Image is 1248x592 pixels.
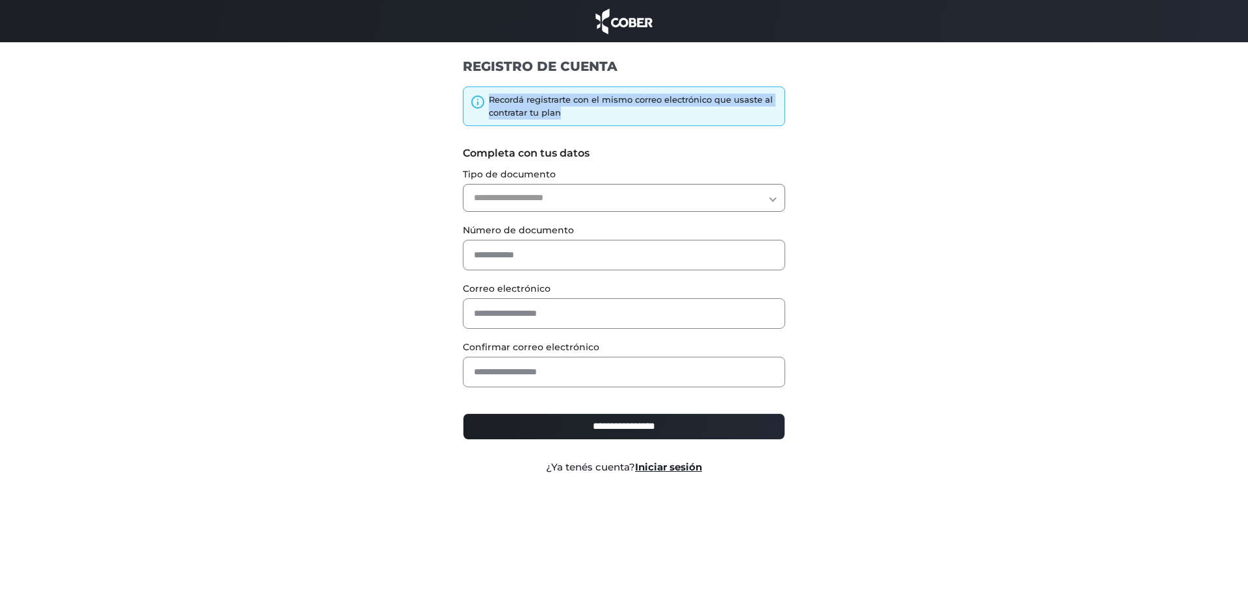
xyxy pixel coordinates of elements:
[453,460,796,475] div: ¿Ya tenés cuenta?
[463,168,786,181] label: Tipo de documento
[635,461,702,473] a: Iniciar sesión
[463,282,786,296] label: Correo electrónico
[463,341,786,354] label: Confirmar correo electrónico
[463,224,786,237] label: Número de documento
[592,6,656,36] img: cober_marca.png
[489,94,779,119] div: Recordá registrarte con el mismo correo electrónico que usaste al contratar tu plan
[463,58,786,75] h1: REGISTRO DE CUENTA
[463,146,786,161] label: Completa con tus datos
